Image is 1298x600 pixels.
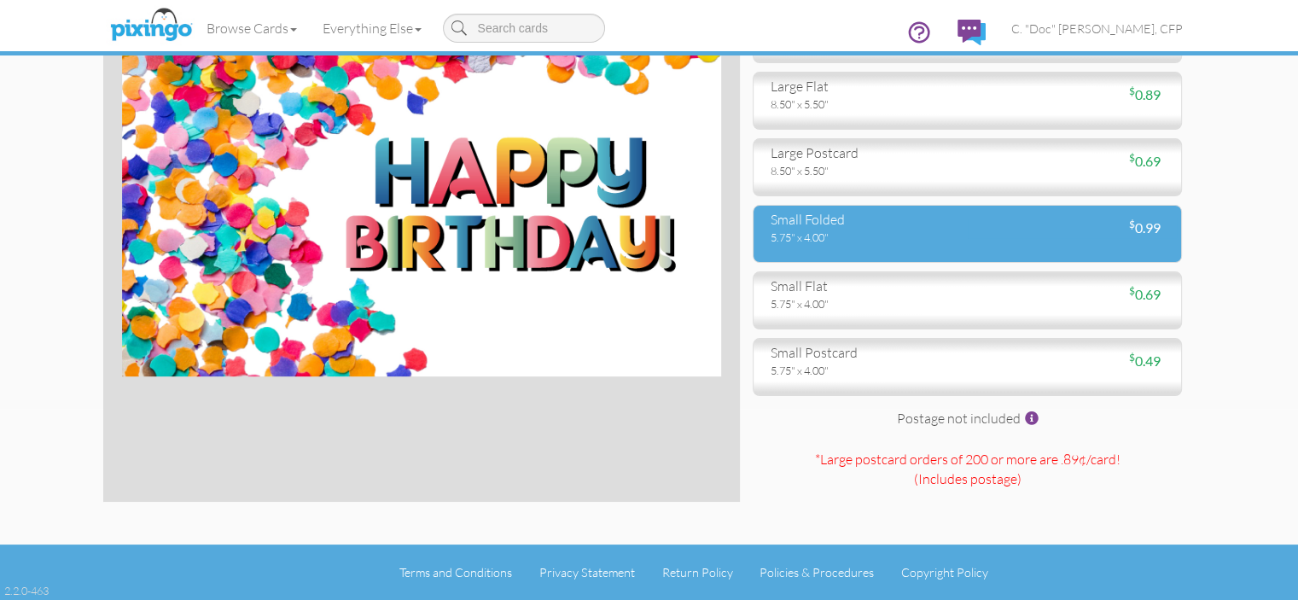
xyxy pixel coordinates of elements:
[4,583,49,598] div: 2.2.0-463
[771,77,955,96] div: large flat
[661,565,732,580] a: Return Policy
[1128,219,1160,236] span: 0.99
[771,96,955,112] div: 8.50" x 5.50"
[771,343,955,363] div: small postcard
[760,565,874,580] a: Policies & Procedures
[310,7,434,50] a: Everything Else
[539,565,635,580] a: Privacy Statement
[1128,351,1134,364] sup: $
[1128,86,1160,102] span: 0.89
[957,20,986,45] img: comments.svg
[1011,21,1183,36] span: C. "Doc" [PERSON_NAME], CFP
[1128,151,1134,164] sup: $
[771,296,955,312] div: 5.75" x 4.00"
[194,7,310,50] a: Browse Cards
[1128,84,1134,97] sup: $
[771,363,955,378] div: 5.75" x 4.00"
[106,4,196,47] img: pixingo logo
[443,14,605,43] input: Search cards
[901,565,988,580] a: Copyright Policy
[1128,284,1134,297] sup: $
[1128,286,1160,302] span: 0.69
[771,210,955,230] div: small folded
[771,277,955,296] div: small flat
[753,450,1182,502] div: *Large postcard orders of 200 or more are .89¢/card! (Includes postage )
[771,163,955,178] div: 8.50" x 5.50"
[998,7,1196,50] a: C. "Doc" [PERSON_NAME], CFP
[1128,352,1160,369] span: 0.49
[399,565,512,580] a: Terms and Conditions
[753,409,1182,441] div: Postage not included
[771,230,955,245] div: 5.75" x 4.00"
[771,143,955,163] div: large postcard
[1128,218,1134,230] sup: $
[1128,153,1160,169] span: 0.69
